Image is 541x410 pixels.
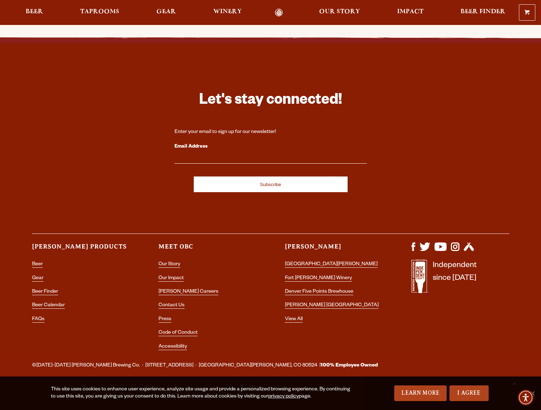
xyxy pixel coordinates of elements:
[449,385,489,401] a: I Agree
[411,247,415,253] a: Visit us on Facebook
[32,303,65,309] a: Beer Calendar
[397,9,423,15] span: Impact
[464,247,474,253] a: Visit us on Untappd
[518,390,534,405] div: Accessibility Menu
[461,9,505,15] span: Beer Finder
[319,9,360,15] span: Our Story
[435,247,447,253] a: Visit us on YouTube
[158,303,184,309] a: Contact Us
[158,330,198,336] a: Code of Conduct
[32,317,45,323] a: FAQs
[266,9,292,17] a: Odell Home
[32,276,43,282] a: Gear
[213,9,242,15] span: Winery
[80,9,119,15] span: Taprooms
[268,394,299,400] a: privacy policy
[51,386,354,400] div: This site uses cookies to enhance user experience, analyze site usage and provide a personalized ...
[285,303,379,309] a: [PERSON_NAME] [GEOGRAPHIC_DATA]
[175,142,367,152] label: Email Address
[433,260,477,297] p: Independent since [DATE]
[392,9,428,17] a: Impact
[285,317,303,323] a: View All
[26,9,43,15] span: Beer
[156,9,176,15] span: Gear
[285,289,353,295] a: Denver Five Points Brewhouse
[175,91,367,112] h3: Let's stay connected!
[158,289,218,295] a: [PERSON_NAME] Careers
[158,317,171,323] a: Press
[158,276,184,282] a: Our Impact
[158,242,256,257] h3: Meet OBC
[194,176,348,192] input: Subscribe
[32,242,130,257] h3: [PERSON_NAME] Products
[505,374,523,392] a: Scroll to top
[32,361,378,370] span: ©[DATE]-[DATE] [PERSON_NAME] Brewing Co. · [STREET_ADDRESS] · [GEOGRAPHIC_DATA][PERSON_NAME], CO ...
[420,247,430,253] a: Visit us on X (formerly Twitter)
[158,344,187,350] a: Accessibility
[21,9,48,17] a: Beer
[76,9,124,17] a: Taprooms
[158,262,180,268] a: Our Story
[321,363,378,369] strong: 100% Employee Owned
[175,129,367,136] div: Enter your email to sign up for our newsletter!
[394,385,447,401] a: Learn More
[314,9,365,17] a: Our Story
[152,9,181,17] a: Gear
[285,262,378,268] a: [GEOGRAPHIC_DATA][PERSON_NAME]
[209,9,246,17] a: Winery
[285,242,383,257] h3: [PERSON_NAME]
[456,9,510,17] a: Beer Finder
[285,276,352,282] a: Fort [PERSON_NAME] Winery
[32,289,58,295] a: Beer Finder
[32,262,43,268] a: Beer
[451,247,459,253] a: Visit us on Instagram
